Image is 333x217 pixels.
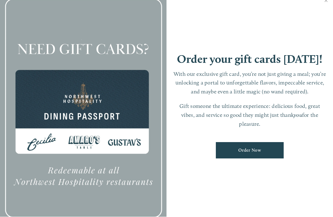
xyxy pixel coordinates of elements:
[216,142,284,159] a: Order Now
[173,102,327,129] p: Gift someone the ultimate experience: delicious food, great vibes, and service so good they might...
[294,112,302,118] em: you
[177,54,323,65] h1: Order your gift cards [DATE]!
[173,70,327,96] p: With our exclusive gift card, you’re not just giving a meal; you’re unlocking a portal to unforge...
